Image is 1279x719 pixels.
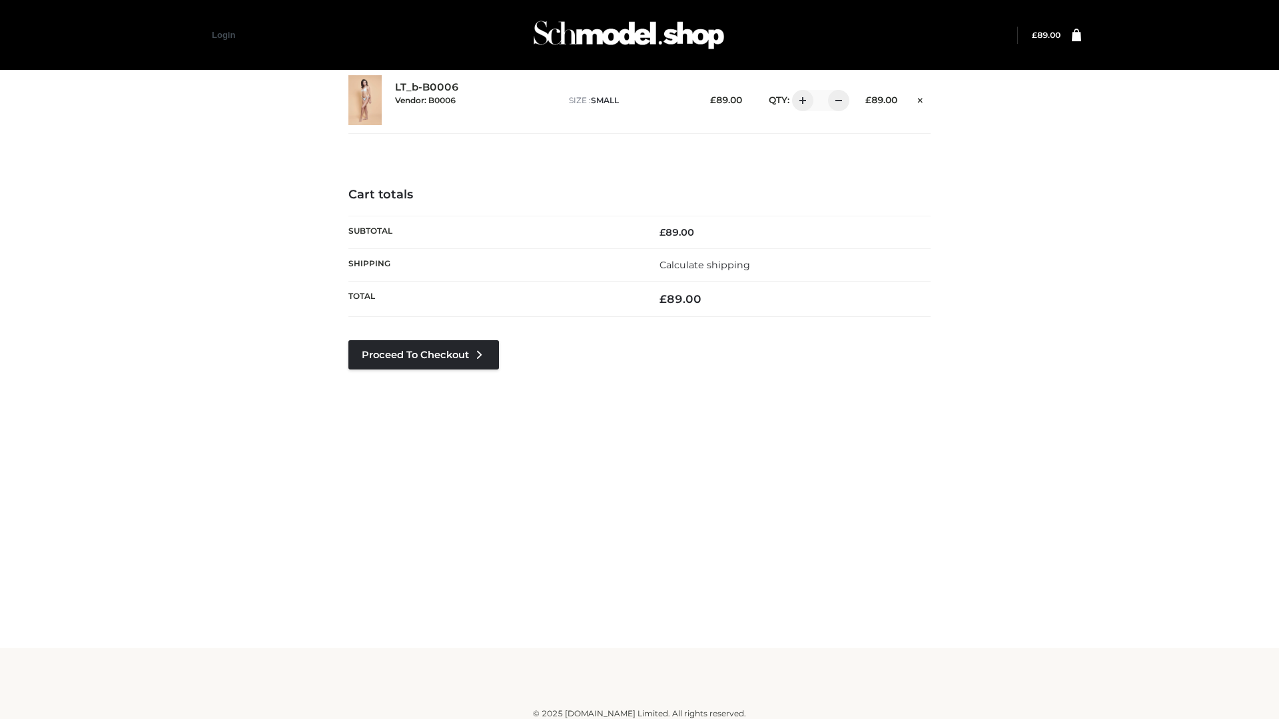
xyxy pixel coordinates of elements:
th: Total [348,282,639,317]
a: Login [212,30,235,40]
a: £89.00 [1032,30,1061,40]
span: £ [1032,30,1037,40]
div: LT_b-B0006 [395,81,556,119]
small: Vendor: B0006 [395,95,456,105]
bdi: 89.00 [659,292,701,306]
bdi: 89.00 [659,226,694,238]
bdi: 89.00 [1032,30,1061,40]
span: SMALL [591,95,619,105]
div: QTY: [755,90,845,111]
img: Schmodel Admin 964 [529,9,729,61]
span: £ [865,95,871,105]
th: Shipping [348,248,639,281]
span: £ [659,292,667,306]
span: £ [710,95,716,105]
th: Subtotal [348,216,639,248]
a: Calculate shipping [659,259,750,271]
a: Remove this item [911,90,931,107]
p: size : [569,95,689,107]
bdi: 89.00 [710,95,742,105]
bdi: 89.00 [865,95,897,105]
a: Proceed to Checkout [348,340,499,369]
span: £ [659,226,665,238]
h4: Cart totals [348,188,931,202]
